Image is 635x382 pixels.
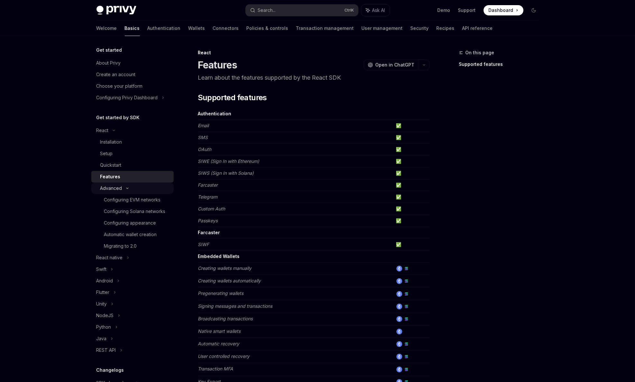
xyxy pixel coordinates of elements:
[198,59,237,71] h1: Features
[404,278,409,284] img: solana.png
[393,203,430,215] td: ✅
[198,341,239,346] em: Automatic recovery
[100,150,113,157] div: Setup
[489,7,513,13] span: Dashboard
[393,239,430,251] td: ✅
[396,278,402,284] img: ethereum.png
[437,21,455,36] a: Recipes
[96,82,143,90] div: Choose your platform
[91,80,174,92] a: Choose your platform
[91,148,174,159] a: Setup
[96,289,110,296] div: Flutter
[91,171,174,182] a: Features
[396,266,402,271] img: ethereum.png
[404,304,409,309] img: solana.png
[198,135,208,140] em: SMS
[198,278,261,283] em: Creating wallets automatically
[462,21,493,36] a: API reference
[296,21,354,36] a: Transaction management
[396,341,402,347] img: ethereum.png
[372,7,385,13] span: Ask AI
[91,240,174,252] a: Migrating to 2.0
[91,217,174,229] a: Configuring appearance
[100,173,121,181] div: Features
[96,300,107,308] div: Unity
[198,290,243,296] em: Pregenerating wallets
[213,21,239,36] a: Connectors
[393,215,430,227] td: ✅
[198,353,249,359] em: User controlled recovery
[198,147,211,152] em: OAuth
[91,194,174,206] a: Configuring EVM networks
[100,184,122,192] div: Advanced
[393,132,430,144] td: ✅
[104,196,161,204] div: Configuring EVM networks
[396,354,402,360] img: ethereum.png
[246,4,358,16] button: Search...CtrlK
[104,242,137,250] div: Migrating to 2.0
[393,120,430,132] td: ✅
[529,5,539,15] button: Toggle dark mode
[361,4,390,16] button: Ask AI
[96,366,124,374] h5: Changelogs
[404,341,409,347] img: solana.png
[96,114,140,121] h5: Get started by SDK
[198,123,209,128] em: Email
[198,111,231,116] strong: Authentication
[396,367,402,372] img: ethereum.png
[198,230,220,235] strong: Farcaster
[198,194,217,200] em: Telegram
[484,5,523,15] a: Dashboard
[198,182,218,188] em: Farcaster
[198,328,240,334] em: Native smart wallets
[198,158,259,164] em: SIWE (Sign In with Ethereum)
[91,136,174,148] a: Installation
[91,159,174,171] a: Quickstart
[404,367,409,372] img: solana.png
[345,8,354,13] span: Ctrl K
[104,231,157,238] div: Automatic wallet creation
[393,191,430,203] td: ✅
[198,242,209,247] em: SIWF
[188,21,205,36] a: Wallets
[100,161,122,169] div: Quickstart
[96,6,136,15] img: dark logo
[198,206,225,211] em: Custom Auth
[96,323,111,331] div: Python
[96,71,136,78] div: Create an account
[466,49,494,57] span: On this page
[96,265,107,273] div: Swift
[96,21,117,36] a: Welcome
[198,303,272,309] em: Signing messages and transactions
[459,59,544,69] a: Supported features
[104,219,156,227] div: Configuring appearance
[247,21,288,36] a: Policies & controls
[364,59,419,70] button: Open in ChatGPT
[96,59,121,67] div: About Privy
[100,138,122,146] div: Installation
[258,6,276,14] div: Search...
[396,291,402,297] img: ethereum.png
[148,21,181,36] a: Authentication
[396,329,402,334] img: ethereum.png
[96,127,109,134] div: React
[198,265,251,271] em: Creating wallets manually
[198,218,218,223] em: Passkeys
[91,206,174,217] a: Configuring Solana networks
[411,21,429,36] a: Security
[198,73,430,82] p: Learn about the features supported by the React SDK
[198,366,233,371] em: Transaction MFA
[96,335,107,342] div: Java
[96,94,158,102] div: Configuring Privy Dashboard
[438,7,450,13] a: Demo
[404,266,409,271] img: solana.png
[404,354,409,360] img: solana.png
[96,277,113,285] div: Android
[393,179,430,191] td: ✅
[198,49,430,56] div: React
[404,291,409,297] img: solana.png
[198,253,240,259] strong: Embedded Wallets
[96,312,114,319] div: NodeJS
[96,254,123,262] div: React native
[91,229,174,240] a: Automatic wallet creation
